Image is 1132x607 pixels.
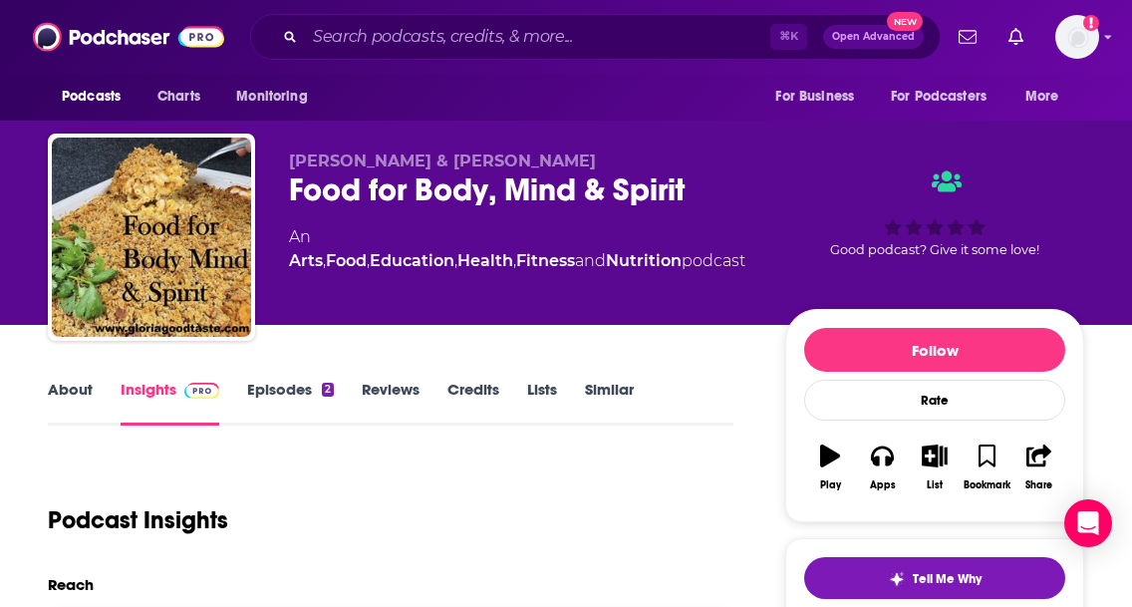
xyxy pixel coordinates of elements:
[1013,432,1065,503] button: Share
[48,78,146,116] button: open menu
[323,251,326,270] span: ,
[870,479,896,491] div: Apps
[804,432,856,503] button: Play
[52,138,251,337] img: Food for Body, Mind & Spirit
[761,78,879,116] button: open menu
[513,251,516,270] span: ,
[48,505,228,535] h1: Podcast Insights
[1025,83,1059,111] span: More
[322,383,334,397] div: 2
[785,152,1084,275] div: Good podcast? Give it some love!
[33,18,224,56] img: Podchaser - Follow, Share and Rate Podcasts
[362,380,420,426] a: Reviews
[516,251,575,270] a: Fitness
[48,575,94,594] h2: Reach
[909,432,961,503] button: List
[1083,15,1099,31] svg: Add a profile image
[830,242,1039,257] span: Good podcast? Give it some love!
[157,83,200,111] span: Charts
[585,380,634,426] a: Similar
[820,479,841,491] div: Play
[48,380,93,426] a: About
[913,571,982,587] span: Tell Me Why
[804,557,1065,599] button: tell me why sparkleTell Me Why
[222,78,333,116] button: open menu
[447,380,499,426] a: Credits
[856,432,908,503] button: Apps
[1055,15,1099,59] span: Logged in as systemsteam
[289,225,753,273] div: An podcast
[367,251,370,270] span: ,
[1011,78,1084,116] button: open menu
[1000,20,1031,54] a: Show notifications dropdown
[184,383,219,399] img: Podchaser Pro
[62,83,121,111] span: Podcasts
[289,152,596,170] span: [PERSON_NAME] & [PERSON_NAME]
[527,380,557,426] a: Lists
[606,251,682,270] a: Nutrition
[804,380,1065,421] div: Rate
[305,21,770,53] input: Search podcasts, credits, & more...
[823,25,924,49] button: Open AdvancedNew
[878,78,1015,116] button: open menu
[964,479,1010,491] div: Bookmark
[144,78,212,116] a: Charts
[887,12,923,31] span: New
[1055,15,1099,59] img: User Profile
[927,479,943,491] div: List
[575,251,606,270] span: and
[289,251,323,270] a: Arts
[1064,499,1112,547] div: Open Intercom Messenger
[889,571,905,587] img: tell me why sparkle
[121,380,219,426] a: InsightsPodchaser Pro
[770,24,807,50] span: ⌘ K
[891,83,987,111] span: For Podcasters
[454,251,457,270] span: ,
[1025,479,1052,491] div: Share
[250,14,941,60] div: Search podcasts, credits, & more...
[370,251,454,270] a: Education
[804,328,1065,372] button: Follow
[832,32,915,42] span: Open Advanced
[457,251,513,270] a: Health
[326,251,367,270] a: Food
[236,83,307,111] span: Monitoring
[951,20,985,54] a: Show notifications dropdown
[961,432,1012,503] button: Bookmark
[775,83,854,111] span: For Business
[1055,15,1099,59] button: Show profile menu
[247,380,334,426] a: Episodes2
